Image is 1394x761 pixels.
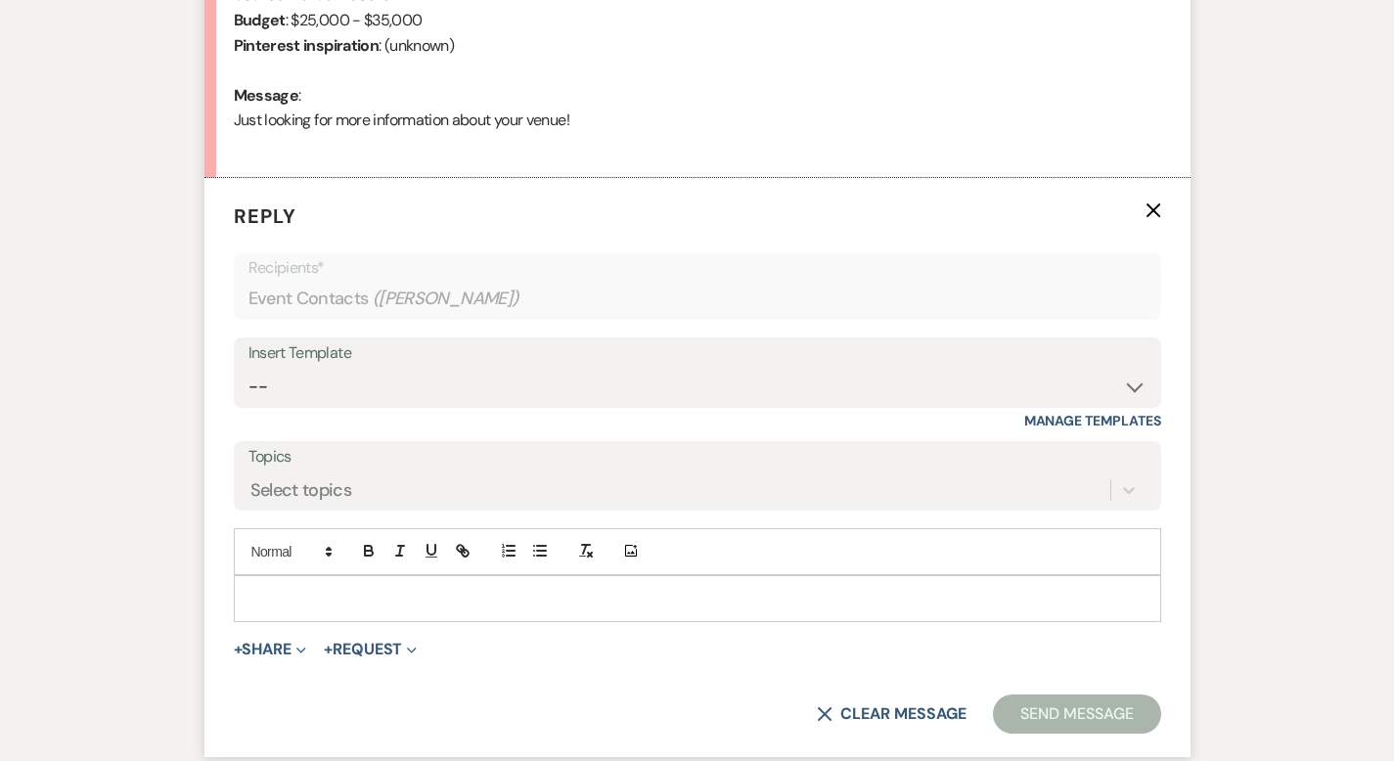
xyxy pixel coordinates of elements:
[1024,412,1161,429] a: Manage Templates
[234,203,296,229] span: Reply
[817,706,966,722] button: Clear message
[234,642,307,657] button: Share
[234,35,380,56] b: Pinterest inspiration
[234,85,299,106] b: Message
[250,476,352,503] div: Select topics
[993,694,1160,734] button: Send Message
[248,339,1147,368] div: Insert Template
[248,443,1147,471] label: Topics
[324,642,333,657] span: +
[373,286,519,312] span: ( [PERSON_NAME] )
[324,642,417,657] button: Request
[234,642,243,657] span: +
[248,280,1147,318] div: Event Contacts
[248,255,1147,281] p: Recipients*
[234,10,286,30] b: Budget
